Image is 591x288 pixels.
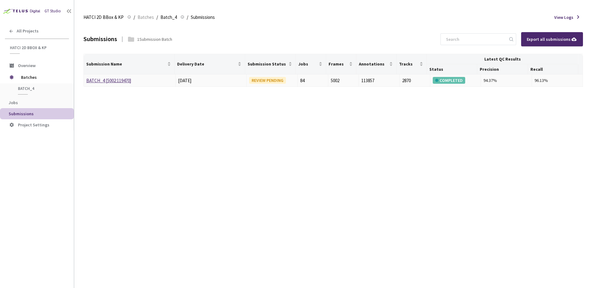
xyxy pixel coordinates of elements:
input: Search [442,34,508,45]
span: Submission Status [248,61,287,66]
span: Submissions [9,111,34,116]
th: Submission Name [84,54,175,74]
th: Precision [477,64,528,74]
div: [DATE] [178,77,244,84]
th: Status [427,64,477,74]
span: Batch_4 [18,86,64,91]
li: / [187,14,188,21]
div: 113857 [361,77,397,84]
span: Project Settings [18,122,49,128]
th: Latest QC Results [427,54,578,64]
div: COMPLETED [433,77,465,84]
span: All Projects [17,28,39,34]
span: Overview [18,63,36,68]
span: Annotations [359,61,388,66]
div: 84 [300,77,325,84]
div: REVIEW PENDING [249,77,286,84]
span: Jobs [298,61,317,66]
th: Annotations [356,54,397,74]
span: Frames [329,61,348,66]
a: Batches [136,14,155,20]
span: HATCI 2D BBox & KP [83,14,124,21]
th: Submission Status [245,54,295,74]
div: 1 Submission Batch [137,36,172,42]
div: Submissions [83,35,117,44]
div: 94.37% [483,77,529,84]
div: 2870 [402,77,427,84]
th: Recall [528,64,578,74]
span: Jobs [9,100,18,105]
div: GT Studio [45,8,61,14]
span: View Logs [554,14,573,20]
div: 5002 [331,77,356,84]
div: 96.13% [534,77,580,84]
span: HATCI 2D BBox & KP [10,45,65,50]
span: Tracks [399,61,418,66]
span: Submissions [191,14,215,21]
span: Batch_4 [160,14,177,21]
th: Frames [326,54,356,74]
a: BATCH_4 [5002:119470] [86,78,131,83]
div: Export all submissions [527,36,577,43]
li: / [156,14,158,21]
span: Batches [138,14,154,21]
span: Delivery Date [177,61,237,66]
span: Submission Name [86,61,166,66]
th: Tracks [397,54,427,74]
li: / [134,14,135,21]
th: Delivery Date [175,54,245,74]
span: Batches [21,71,63,83]
th: Jobs [296,54,326,74]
